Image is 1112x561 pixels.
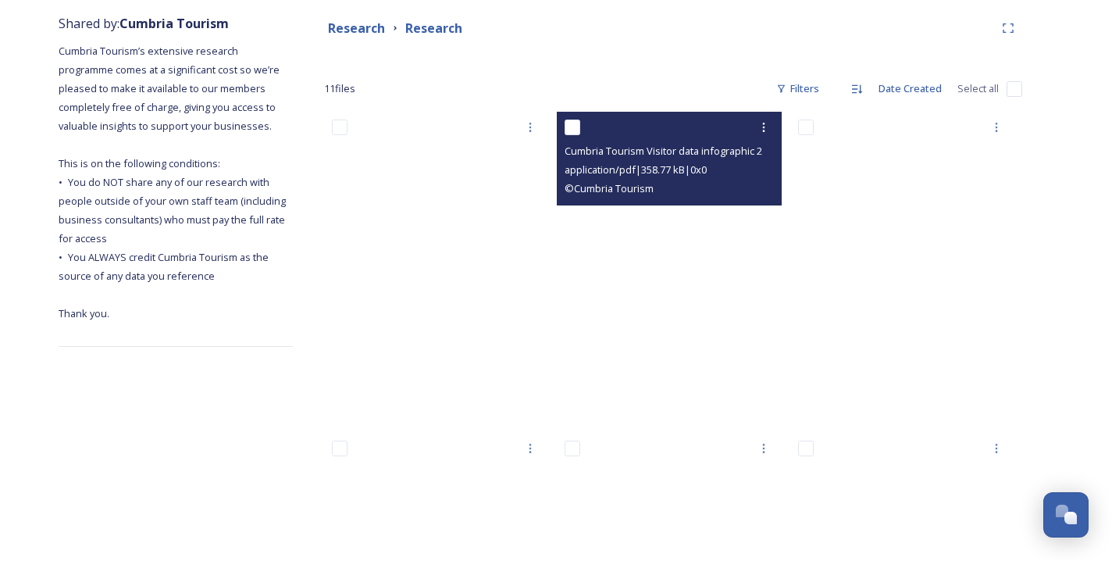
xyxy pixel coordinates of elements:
span: Cumbria Tourism Visitor data infographic 2024.pdf [565,143,797,158]
span: Cumbria Tourism’s extensive research programme comes at a significant cost so we’re pleased to ma... [59,44,288,320]
button: Open Chat [1043,492,1089,538]
span: © Cumbria Tourism [565,181,654,195]
div: Date Created [871,73,950,104]
span: Select all [957,81,999,96]
div: Filters [768,73,827,104]
span: 11 file s [324,81,355,96]
strong: Research [405,20,462,37]
span: Shared by: [59,15,229,32]
span: application/pdf | 358.77 kB | 0 x 0 [565,163,707,177]
strong: Research [328,20,385,37]
strong: Cumbria Tourism [119,15,229,32]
